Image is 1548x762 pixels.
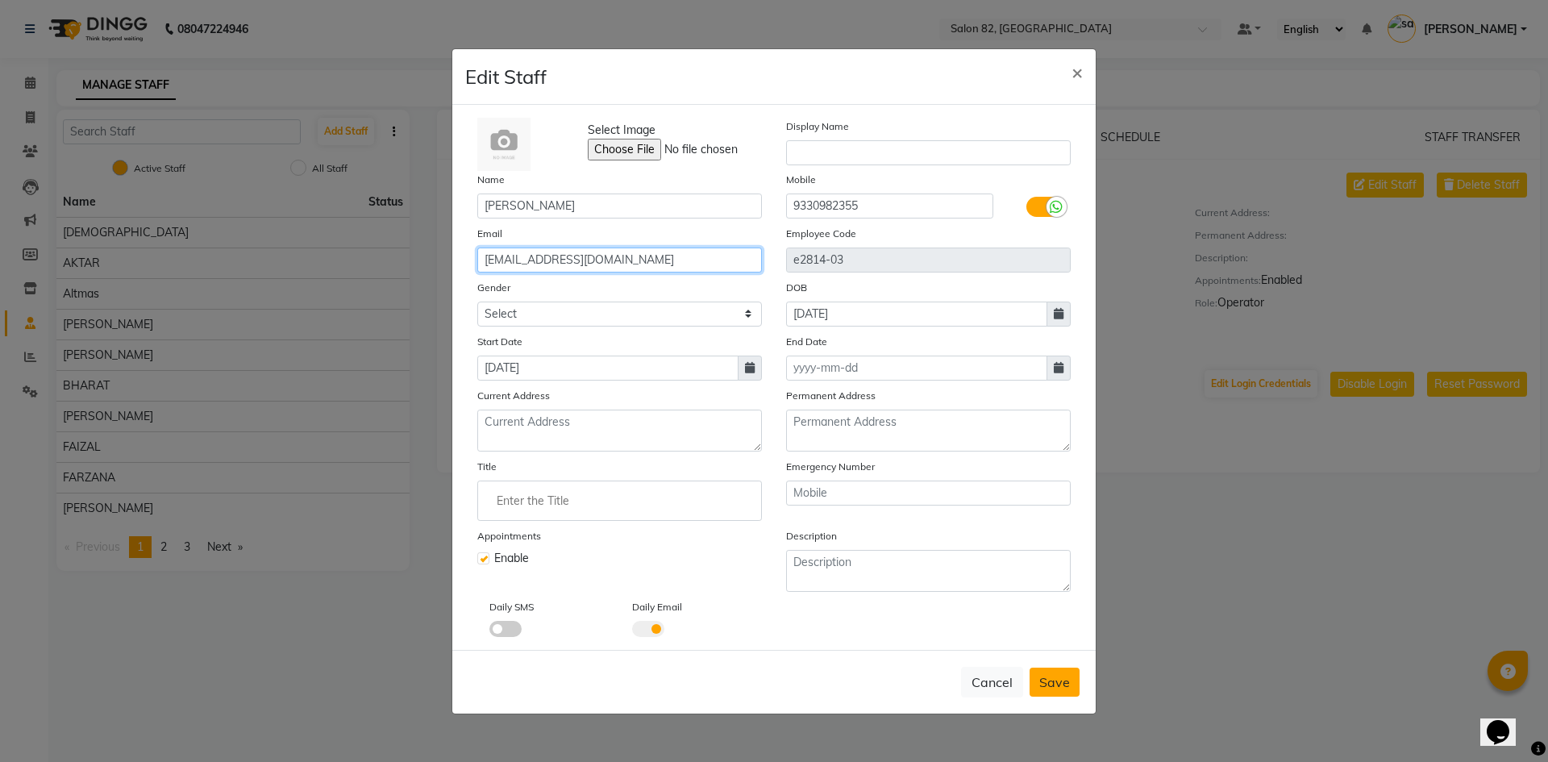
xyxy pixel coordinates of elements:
[465,62,547,91] h4: Edit Staff
[477,281,510,295] label: Gender
[477,173,505,187] label: Name
[786,481,1071,506] input: Mobile
[786,356,1047,381] input: yyyy-mm-dd
[786,529,837,543] label: Description
[786,389,876,403] label: Permanent Address
[786,227,856,241] label: Employee Code
[485,485,755,517] input: Enter the Title
[632,600,682,614] label: Daily Email
[588,139,807,160] input: Select Image
[489,600,534,614] label: Daily SMS
[477,356,739,381] input: yyyy-mm-dd
[786,460,875,474] label: Emergency Number
[477,460,497,474] label: Title
[477,529,541,543] label: Appointments
[786,173,816,187] label: Mobile
[1480,697,1532,746] iframe: chat widget
[786,119,849,134] label: Display Name
[477,194,762,219] input: Name
[786,335,827,349] label: End Date
[961,667,1023,697] button: Cancel
[786,194,993,219] input: Mobile
[786,302,1047,327] input: yyyy-mm-dd
[477,248,762,273] input: Email
[477,335,522,349] label: Start Date
[786,281,807,295] label: DOB
[1059,49,1096,94] button: Close
[494,550,529,567] span: Enable
[588,122,655,139] span: Select Image
[786,248,1071,273] input: Employee Code
[1072,60,1083,84] span: ×
[1030,668,1080,697] button: Save
[477,227,502,241] label: Email
[477,118,531,171] img: Cinque Terre
[477,389,550,403] label: Current Address
[1039,674,1070,690] span: Save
